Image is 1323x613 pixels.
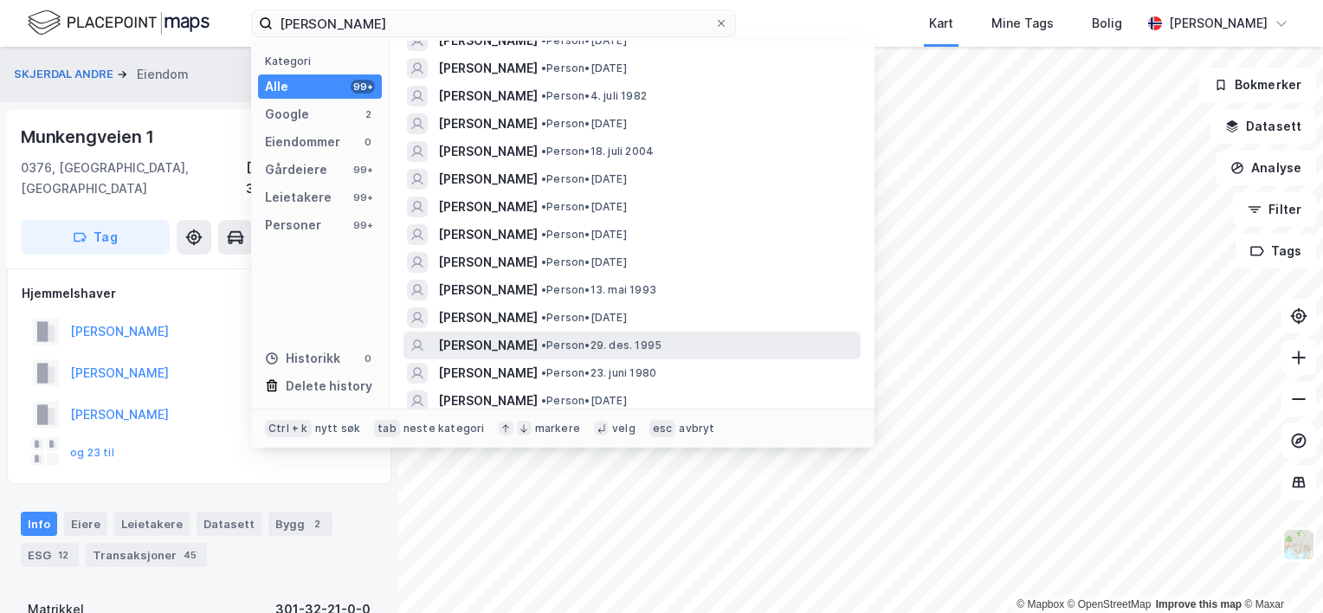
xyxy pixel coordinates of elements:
[137,64,189,85] div: Eiendom
[438,224,538,245] span: [PERSON_NAME]
[64,512,107,536] div: Eiere
[1068,598,1152,610] a: OpenStreetMap
[679,422,714,436] div: avbryt
[929,13,953,34] div: Kart
[21,158,246,199] div: 0376, [GEOGRAPHIC_DATA], [GEOGRAPHIC_DATA]
[265,159,327,180] div: Gårdeiere
[351,80,375,94] div: 99+
[286,376,372,397] div: Delete history
[315,422,361,436] div: nytt søk
[1092,13,1122,34] div: Bolig
[1236,530,1323,613] iframe: Chat Widget
[438,113,538,134] span: [PERSON_NAME]
[1199,68,1316,102] button: Bokmerker
[438,390,538,411] span: [PERSON_NAME]
[21,512,57,536] div: Info
[265,187,332,208] div: Leietakere
[612,422,636,436] div: velg
[541,117,627,131] span: Person • [DATE]
[541,255,546,268] span: •
[1282,528,1315,561] img: Z
[438,30,538,51] span: [PERSON_NAME]
[541,366,546,379] span: •
[197,512,261,536] div: Datasett
[541,339,661,352] span: Person • 29. des. 1995
[541,89,546,102] span: •
[246,158,378,199] div: [GEOGRAPHIC_DATA], 32/21
[265,420,312,437] div: Ctrl + k
[438,252,538,273] span: [PERSON_NAME]
[541,145,654,158] span: Person • 18. juli 2004
[541,200,627,214] span: Person • [DATE]
[541,283,546,296] span: •
[438,280,538,300] span: [PERSON_NAME]
[1169,13,1268,34] div: [PERSON_NAME]
[55,546,72,564] div: 12
[438,58,538,79] span: [PERSON_NAME]
[541,394,627,408] span: Person • [DATE]
[541,117,546,130] span: •
[114,512,190,536] div: Leietakere
[86,543,207,567] div: Transaksjoner
[28,8,210,38] img: logo.f888ab2527a4732fd821a326f86c7f29.svg
[351,190,375,204] div: 99+
[541,34,546,47] span: •
[265,215,321,236] div: Personer
[1233,192,1316,227] button: Filter
[541,311,546,324] span: •
[541,283,656,297] span: Person • 13. mai 1993
[361,107,375,121] div: 2
[265,348,340,369] div: Historikk
[374,420,400,437] div: tab
[541,394,546,407] span: •
[541,311,627,325] span: Person • [DATE]
[361,135,375,149] div: 0
[649,420,676,437] div: esc
[438,141,538,162] span: [PERSON_NAME]
[541,145,546,158] span: •
[541,89,647,103] span: Person • 4. juli 1982
[541,61,627,75] span: Person • [DATE]
[1210,109,1316,144] button: Datasett
[361,352,375,365] div: 0
[21,220,170,255] button: Tag
[438,86,538,106] span: [PERSON_NAME]
[351,163,375,177] div: 99+
[403,422,485,436] div: neste kategori
[1016,598,1064,610] a: Mapbox
[541,228,546,241] span: •
[308,515,326,532] div: 2
[351,218,375,232] div: 99+
[541,172,546,185] span: •
[541,172,627,186] span: Person • [DATE]
[265,104,309,125] div: Google
[438,197,538,217] span: [PERSON_NAME]
[265,76,288,97] div: Alle
[1236,234,1316,268] button: Tags
[438,335,538,356] span: [PERSON_NAME]
[541,366,656,380] span: Person • 23. juni 1980
[541,255,627,269] span: Person • [DATE]
[1216,151,1316,185] button: Analyse
[438,363,538,384] span: [PERSON_NAME]
[273,10,714,36] input: Søk på adresse, matrikkel, gårdeiere, leietakere eller personer
[14,66,117,83] button: SKJERDAL ANDRE
[21,123,158,151] div: Munkengveien 1
[180,546,200,564] div: 45
[991,13,1054,34] div: Mine Tags
[535,422,580,436] div: markere
[22,283,377,304] div: Hjemmelshaver
[268,512,332,536] div: Bygg
[541,339,546,352] span: •
[265,132,340,152] div: Eiendommer
[1156,598,1242,610] a: Improve this map
[265,55,382,68] div: Kategori
[541,228,627,242] span: Person • [DATE]
[21,543,79,567] div: ESG
[438,307,538,328] span: [PERSON_NAME]
[541,34,627,48] span: Person • [DATE]
[541,200,546,213] span: •
[541,61,546,74] span: •
[438,169,538,190] span: [PERSON_NAME]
